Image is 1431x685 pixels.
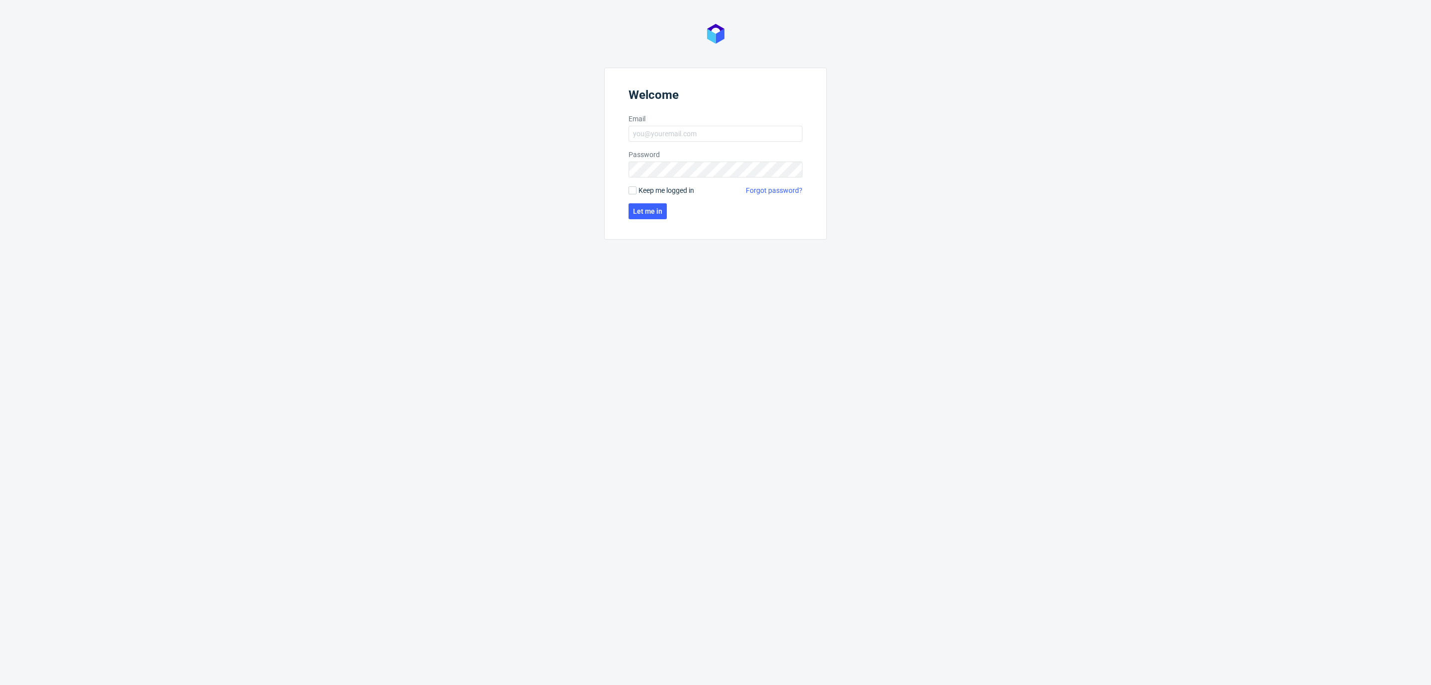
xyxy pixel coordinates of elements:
a: Forgot password? [746,185,802,195]
button: Let me in [629,203,667,219]
label: Email [629,114,802,124]
span: Keep me logged in [638,185,694,195]
span: Let me in [633,208,662,215]
header: Welcome [629,88,802,106]
input: you@youremail.com [629,126,802,142]
label: Password [629,150,802,160]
